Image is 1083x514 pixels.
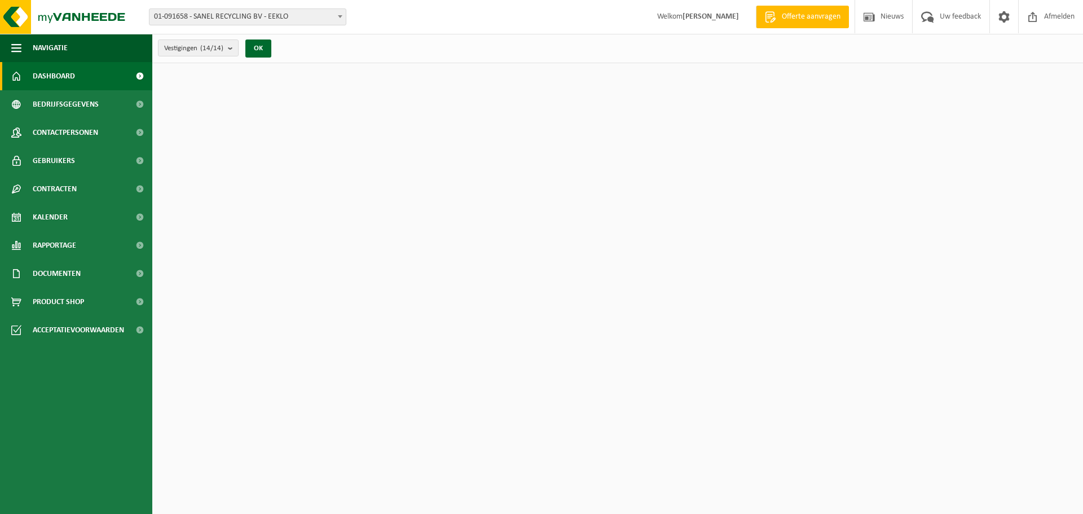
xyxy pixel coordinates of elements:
[200,45,223,52] count: (14/14)
[33,175,77,203] span: Contracten
[33,231,76,260] span: Rapportage
[33,34,68,62] span: Navigatie
[33,260,81,288] span: Documenten
[756,6,849,28] a: Offerte aanvragen
[158,39,239,56] button: Vestigingen(14/14)
[33,118,98,147] span: Contactpersonen
[779,11,843,23] span: Offerte aanvragen
[149,8,346,25] span: 01-091658 - SANEL RECYCLING BV - EEKLO
[33,203,68,231] span: Kalender
[149,9,346,25] span: 01-091658 - SANEL RECYCLING BV - EEKLO
[33,90,99,118] span: Bedrijfsgegevens
[245,39,271,58] button: OK
[683,12,739,21] strong: [PERSON_NAME]
[33,147,75,175] span: Gebruikers
[33,288,84,316] span: Product Shop
[164,40,223,57] span: Vestigingen
[33,316,124,344] span: Acceptatievoorwaarden
[33,62,75,90] span: Dashboard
